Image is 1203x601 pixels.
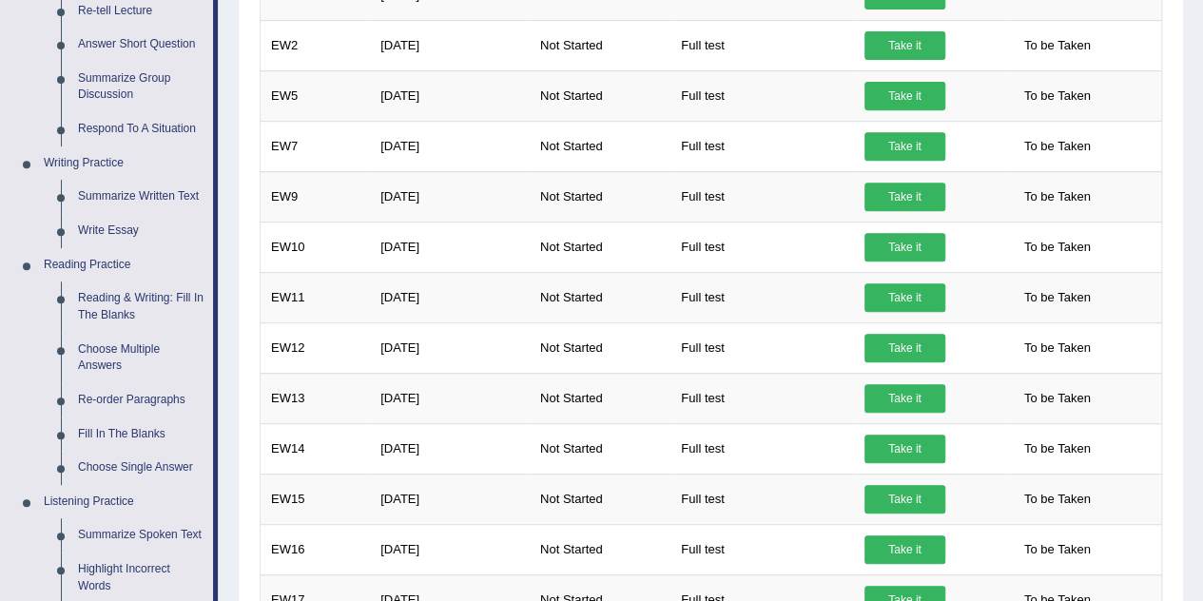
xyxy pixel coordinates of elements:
[1015,183,1100,211] span: To be Taken
[35,146,213,181] a: Writing Practice
[670,222,854,272] td: Full test
[35,248,213,282] a: Reading Practice
[864,334,945,362] a: Take it
[530,20,670,70] td: Not Started
[69,281,213,332] a: Reading & Writing: Fill In The Blanks
[864,132,945,161] a: Take it
[670,423,854,474] td: Full test
[670,171,854,222] td: Full test
[261,20,371,70] td: EW2
[530,373,670,423] td: Not Started
[530,474,670,524] td: Not Started
[530,171,670,222] td: Not Started
[670,524,854,574] td: Full test
[864,384,945,413] a: Take it
[530,322,670,373] td: Not Started
[69,214,213,248] a: Write Essay
[864,283,945,312] a: Take it
[261,322,371,373] td: EW12
[261,121,371,171] td: EW7
[530,121,670,171] td: Not Started
[370,322,530,373] td: [DATE]
[1015,132,1100,161] span: To be Taken
[370,373,530,423] td: [DATE]
[69,518,213,553] a: Summarize Spoken Text
[261,70,371,121] td: EW5
[864,233,945,262] a: Take it
[69,451,213,485] a: Choose Single Answer
[69,28,213,62] a: Answer Short Question
[530,272,670,322] td: Not Started
[864,31,945,60] a: Take it
[261,373,371,423] td: EW13
[370,20,530,70] td: [DATE]
[670,20,854,70] td: Full test
[69,180,213,214] a: Summarize Written Text
[261,524,371,574] td: EW16
[35,485,213,519] a: Listening Practice
[69,62,213,112] a: Summarize Group Discussion
[261,474,371,524] td: EW15
[261,272,371,322] td: EW11
[69,417,213,452] a: Fill In The Blanks
[370,524,530,574] td: [DATE]
[69,333,213,383] a: Choose Multiple Answers
[370,70,530,121] td: [DATE]
[530,423,670,474] td: Not Started
[69,112,213,146] a: Respond To A Situation
[864,82,945,110] a: Take it
[530,222,670,272] td: Not Started
[370,121,530,171] td: [DATE]
[670,474,854,524] td: Full test
[670,373,854,423] td: Full test
[1015,82,1100,110] span: To be Taken
[1015,535,1100,564] span: To be Taken
[1015,485,1100,514] span: To be Taken
[370,171,530,222] td: [DATE]
[670,272,854,322] td: Full test
[261,171,371,222] td: EW9
[530,524,670,574] td: Not Started
[261,423,371,474] td: EW14
[370,222,530,272] td: [DATE]
[670,70,854,121] td: Full test
[69,383,213,417] a: Re-order Paragraphs
[261,222,371,272] td: EW10
[1015,31,1100,60] span: To be Taken
[1015,435,1100,463] span: To be Taken
[370,423,530,474] td: [DATE]
[864,485,945,514] a: Take it
[370,474,530,524] td: [DATE]
[1015,384,1100,413] span: To be Taken
[1015,334,1100,362] span: To be Taken
[1015,283,1100,312] span: To be Taken
[864,183,945,211] a: Take it
[370,272,530,322] td: [DATE]
[864,535,945,564] a: Take it
[670,322,854,373] td: Full test
[670,121,854,171] td: Full test
[530,70,670,121] td: Not Started
[1015,233,1100,262] span: To be Taken
[864,435,945,463] a: Take it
